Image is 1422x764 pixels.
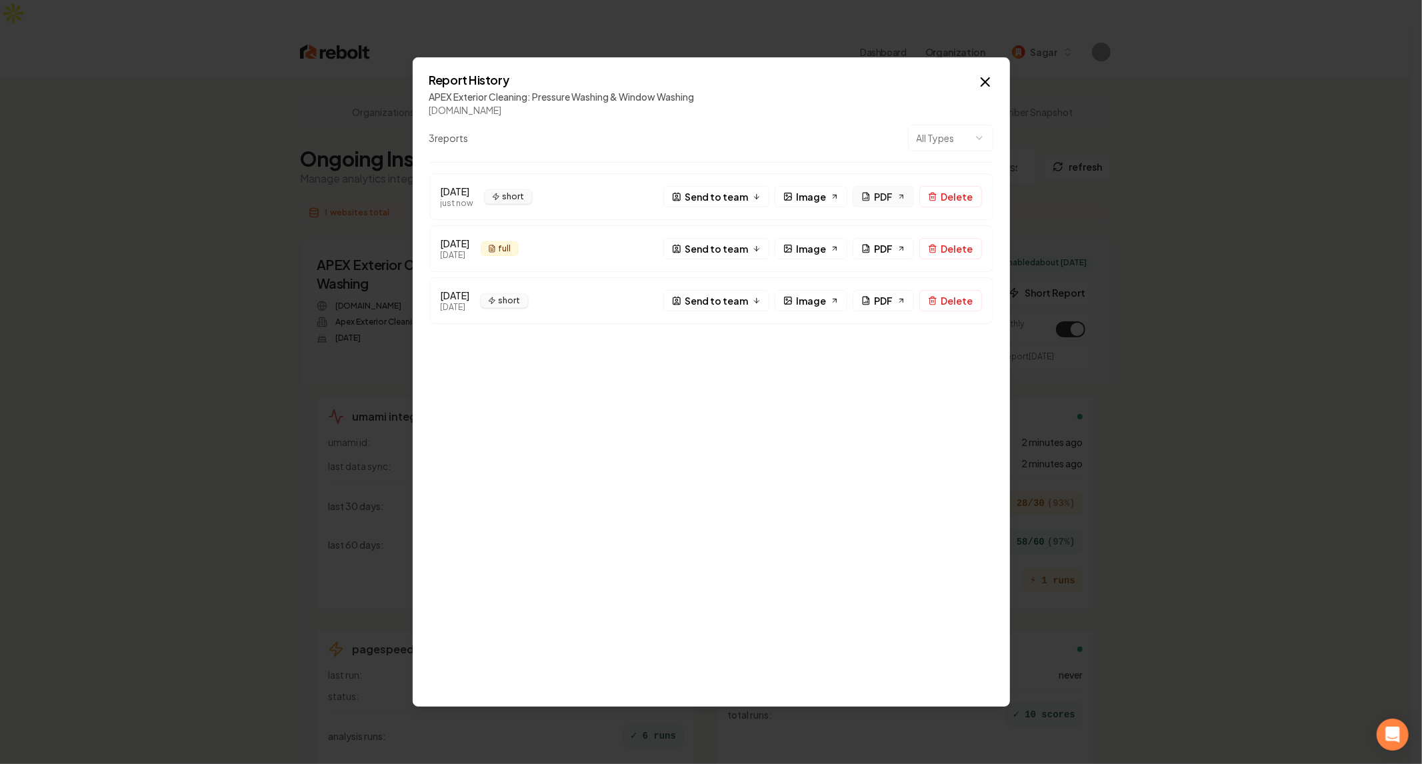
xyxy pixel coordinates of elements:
button: Delete [919,186,982,207]
a: Image [775,290,847,311]
div: [DOMAIN_NAME] [429,103,993,117]
span: full [499,243,511,254]
div: 3 report s [429,131,469,145]
div: just now [441,198,474,209]
div: [DATE] [441,237,470,250]
span: PDF [875,241,893,255]
span: Send to team [685,293,749,307]
a: Image [775,238,847,259]
span: Send to team [685,189,749,203]
span: short [499,295,521,306]
div: [DATE] [441,302,470,313]
button: Send to team [663,238,769,259]
a: PDF [853,186,914,207]
span: PDF [875,189,893,203]
button: Delete [919,238,982,259]
span: Send to team [685,241,749,255]
div: [DATE] [441,289,470,302]
div: APEX Exterior Cleaning: Pressure Washing & Window Washing [429,90,993,103]
span: Delete [941,241,973,255]
span: Image [797,189,827,203]
a: PDF [853,238,914,259]
button: Delete [919,290,982,311]
div: [DATE] [441,185,474,198]
span: short [503,191,525,202]
span: Delete [941,189,973,203]
span: Image [797,241,827,255]
a: PDF [853,290,914,311]
span: Image [797,293,827,307]
a: Image [775,186,847,207]
span: PDF [875,293,893,307]
span: Delete [941,293,973,307]
div: [DATE] [441,250,470,261]
h2: Report History [429,74,993,86]
button: Send to team [663,290,769,311]
button: Send to team [663,186,769,207]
